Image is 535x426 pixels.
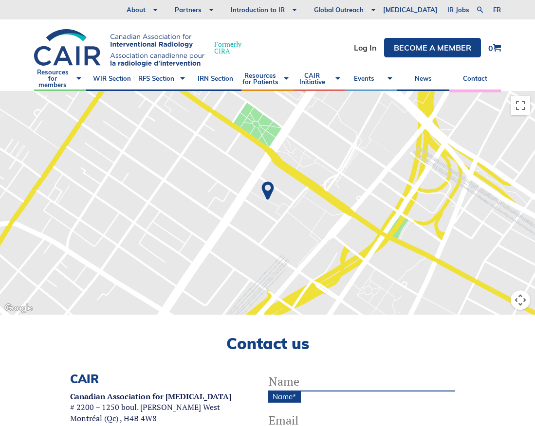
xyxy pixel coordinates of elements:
[70,391,231,424] p: # 2200 – 1250 boul. [PERSON_NAME] West Montréal (Qc) , H4B 4W8
[511,96,530,115] button: Toggle fullscreen view
[34,29,204,67] img: CIRA
[345,67,397,91] a: Events
[268,390,301,403] label: Name
[511,290,530,310] button: Map camera controls
[70,372,231,386] h3: CAIR
[294,67,346,91] a: CAIR Initiative
[397,67,449,91] a: News
[70,391,231,402] strong: Canadian Association for [MEDICAL_DATA]
[86,67,138,91] a: WIR Section
[268,372,455,391] input: Name
[449,67,501,91] a: Contact
[384,38,481,57] a: Become a member
[488,44,501,52] a: 0
[214,41,241,54] span: Formerly CIRA
[493,7,501,13] a: fr
[190,67,242,91] a: IRN Section
[34,334,501,353] h2: Contact us
[354,44,377,52] a: Log In
[2,302,35,315] a: Open this area in Google Maps (opens a new window)
[138,67,190,91] a: RFS Section
[34,67,86,91] a: Resources for members
[34,29,251,67] a: FormerlyCIRA
[241,67,294,91] a: Resources for Patients
[2,302,35,315] img: Google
